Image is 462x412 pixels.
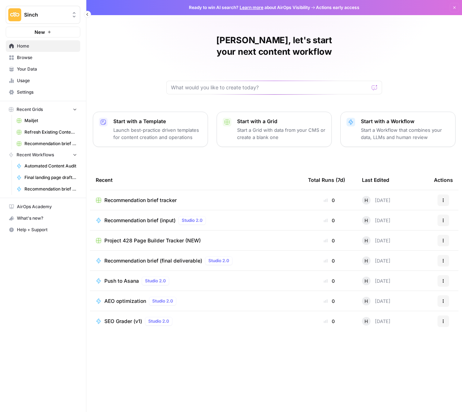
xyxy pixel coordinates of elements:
button: New [6,27,80,37]
span: Automated Content Audit [24,163,77,169]
span: SEO Grader (v1) [104,318,142,325]
a: Learn more [240,5,263,10]
a: Recommendation brief (input) [13,183,80,195]
a: Recommendation brief tracker [96,197,296,204]
div: [DATE] [362,297,390,305]
a: Recommendation brief (final deliverable)Studio 2.0 [96,256,296,265]
a: Project 428 Page Builder Tracker (NEW) [96,237,296,244]
p: Start a Grid with data from your CMS or create a blank one [237,126,326,141]
button: Recent Grids [6,104,80,115]
p: Start a Workflow that combines your data, LLMs and human review [361,126,449,141]
span: Your Data [17,66,77,72]
span: H [364,297,368,305]
a: Push to AsanaStudio 2.0 [96,277,296,285]
div: 0 [308,217,350,224]
span: AEO optimization [104,297,146,305]
a: Settings [6,86,80,98]
a: Automated Content Audit [13,160,80,172]
a: Refresh Existing Content (1) [13,126,80,138]
span: H [364,197,368,204]
div: 0 [308,197,350,204]
span: Recommendation brief (input) [104,217,176,224]
span: Recommendation brief tracker [24,140,77,147]
span: Studio 2.0 [208,257,229,264]
div: 0 [308,277,350,285]
a: AirOps Academy [6,201,80,212]
input: What would you like to create today? [171,84,369,91]
div: Last Edited [362,170,389,190]
div: Recent [96,170,296,190]
a: Usage [6,75,80,86]
span: AirOps Academy [17,203,77,210]
span: Mailjet [24,117,77,124]
a: Home [6,40,80,52]
h1: [PERSON_NAME], let's start your next content workflow [166,35,382,58]
span: Ready to win AI search? about AirOps Visibility [189,4,310,11]
span: Home [17,43,77,49]
a: AEO optimizationStudio 2.0 [96,297,296,305]
span: Settings [17,89,77,95]
div: [DATE] [362,277,390,285]
span: H [364,257,368,264]
button: Start with a WorkflowStart a Workflow that combines your data, LLMs and human review [340,112,456,147]
span: Project 428 Page Builder Tracker (NEW) [104,237,201,244]
span: Sinch [24,11,68,18]
div: 0 [308,297,350,305]
a: Mailjet [13,115,80,126]
div: What's new? [6,213,80,224]
button: Start with a TemplateLaunch best-practice driven templates for content creation and operations [93,112,208,147]
span: Recent Grids [17,106,43,113]
button: Start with a GridStart a Grid with data from your CMS or create a blank one [217,112,332,147]
button: What's new? [6,212,80,224]
a: Browse [6,52,80,63]
span: H [364,318,368,325]
span: Refresh Existing Content (1) [24,129,77,135]
span: Recommendation brief tracker [104,197,177,204]
a: Recommendation brief (input)Studio 2.0 [96,216,296,225]
span: Actions early access [316,4,359,11]
div: [DATE] [362,317,390,326]
span: Recommendation brief (final deliverable) [104,257,202,264]
a: Recommendation brief tracker [13,138,80,149]
div: 0 [308,318,350,325]
span: Recent Workflows [17,152,54,158]
div: Actions [434,170,453,190]
span: Studio 2.0 [152,298,173,304]
span: Studio 2.0 [182,217,203,224]
button: Recent Workflows [6,149,80,160]
span: Help + Support [17,227,77,233]
div: Total Runs (7d) [308,170,345,190]
p: Start with a Grid [237,118,326,125]
div: [DATE] [362,236,390,245]
a: Your Data [6,63,80,75]
p: Start with a Workflow [361,118,449,125]
a: SEO Grader (v1)Studio 2.0 [96,317,296,326]
span: New [35,28,45,36]
div: [DATE] [362,256,390,265]
div: 0 [308,237,350,244]
span: Usage [17,77,77,84]
div: [DATE] [362,196,390,205]
span: Push to Asana [104,277,139,285]
p: Launch best-practice driven templates for content creation and operations [113,126,202,141]
p: Start with a Template [113,118,202,125]
span: H [364,237,368,244]
button: Workspace: Sinch [6,6,80,24]
span: H [364,217,368,224]
img: Sinch Logo [8,8,21,21]
div: 0 [308,257,350,264]
span: Browse [17,54,77,61]
button: Help + Support [6,224,80,236]
a: Final landing page drafter for Project 428 ([PERSON_NAME]) [13,172,80,183]
span: H [364,277,368,285]
span: Studio 2.0 [145,278,166,284]
span: Final landing page drafter for Project 428 ([PERSON_NAME]) [24,174,77,181]
span: Recommendation brief (input) [24,186,77,192]
span: Studio 2.0 [148,318,169,324]
div: [DATE] [362,216,390,225]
